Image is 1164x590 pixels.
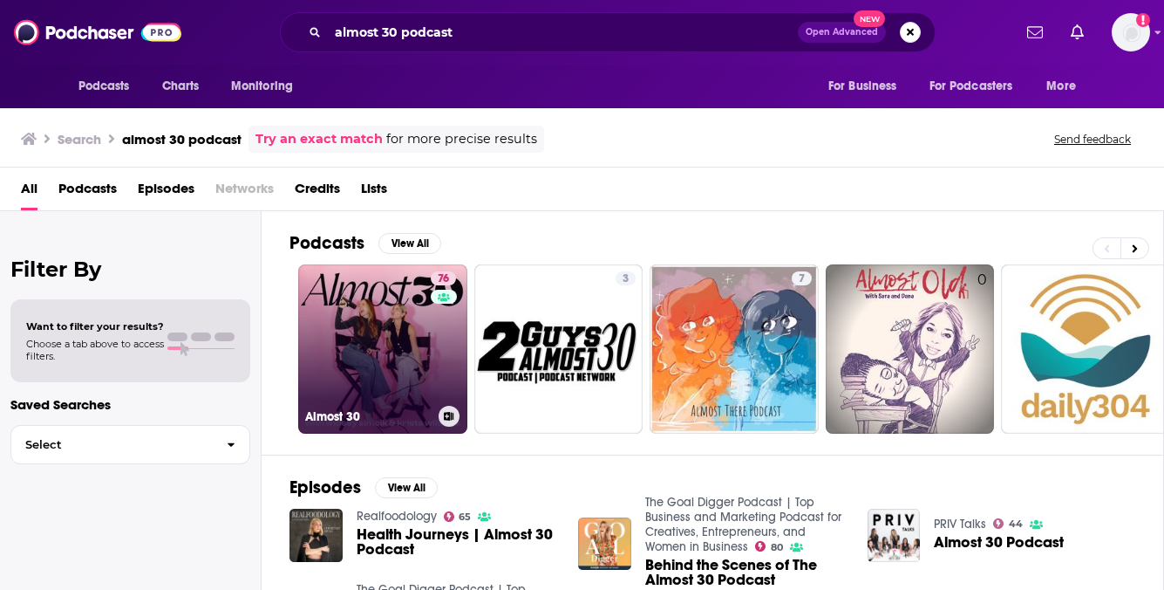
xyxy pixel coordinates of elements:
[289,232,364,254] h2: Podcasts
[378,233,441,254] button: View All
[138,175,194,210] a: Episodes
[474,264,643,434] a: 3
[438,271,449,288] span: 76
[771,544,783,552] span: 80
[650,264,819,434] a: 7
[162,74,200,99] span: Charts
[828,74,897,99] span: For Business
[918,70,1038,103] button: open menu
[66,70,153,103] button: open menu
[645,558,847,587] a: Behind the Scenes of The Almost 30 Podcast
[645,495,841,554] a: The Goal Digger Podcast | Top Business and Marketing Podcast for Creatives, Entrepreneurs, and Wo...
[386,129,537,149] span: for more precise results
[298,264,467,434] a: 76Almost 30
[806,28,878,37] span: Open Advanced
[1009,520,1023,528] span: 44
[375,477,438,498] button: View All
[58,131,101,147] h3: Search
[305,409,432,424] h3: Almost 30
[10,396,250,413] p: Saved Searches
[1046,74,1076,99] span: More
[799,271,805,288] span: 7
[26,338,164,362] span: Choose a tab above to access filters.
[231,74,293,99] span: Monitoring
[122,131,242,147] h3: almost 30 podcast
[1049,132,1136,147] button: Send feedback
[816,70,919,103] button: open menu
[151,70,210,103] a: Charts
[1020,17,1050,47] a: Show notifications dropdown
[929,74,1013,99] span: For Podcasters
[11,439,213,450] span: Select
[868,509,921,562] img: Almost 30 Podcast
[1064,17,1091,47] a: Show notifications dropdown
[361,175,387,210] a: Lists
[1112,13,1150,51] button: Show profile menu
[58,175,117,210] a: Podcasts
[1112,13,1150,51] img: User Profile
[1112,13,1150,51] span: Logged in as heidi.egloff
[10,257,250,282] h2: Filter By
[792,271,812,285] a: 7
[459,513,471,521] span: 65
[357,527,558,557] a: Health Journeys | Almost 30 Podcast
[755,541,783,552] a: 80
[854,10,885,27] span: New
[977,271,987,427] div: 0
[10,425,250,464] button: Select
[934,535,1064,550] a: Almost 30 Podcast
[215,175,274,210] span: Networks
[255,129,383,149] a: Try an exact match
[798,22,886,43] button: Open AdvancedNew
[26,320,164,333] span: Want to filter your results?
[1034,70,1098,103] button: open menu
[431,271,456,285] a: 76
[78,74,130,99] span: Podcasts
[578,518,631,571] img: Behind the Scenes of The Almost 30 Podcast
[934,517,986,532] a: PRIV Talks
[993,518,1023,529] a: 44
[14,16,181,49] img: Podchaser - Follow, Share and Rate Podcasts
[289,477,438,498] a: EpisodesView All
[616,271,636,285] a: 3
[289,477,361,498] h2: Episodes
[21,175,37,210] a: All
[289,509,343,562] img: Health Journeys | Almost 30 Podcast
[1136,13,1150,27] svg: Add a profile image
[444,511,472,522] a: 65
[357,509,437,524] a: Realfoodology
[295,175,340,210] a: Credits
[826,264,995,434] a: 0
[280,12,936,52] div: Search podcasts, credits, & more...
[289,232,441,254] a: PodcastsView All
[623,271,629,288] span: 3
[219,70,316,103] button: open menu
[328,18,798,46] input: Search podcasts, credits, & more...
